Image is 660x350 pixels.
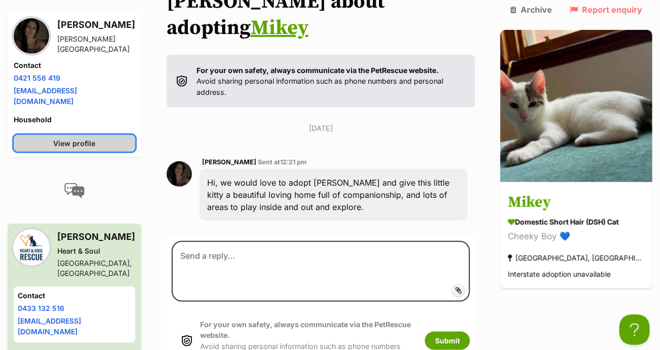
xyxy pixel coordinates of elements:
span: Interstate adoption unavailable [508,270,611,278]
div: Hi, we would love to adopt [PERSON_NAME] and give this little kitty a beautiful loving home full ... [200,169,468,221]
div: Cheeky Boy 💙 [508,230,645,243]
h3: [PERSON_NAME] [57,230,135,244]
div: Domestic Short Hair (DSH) Cat [508,217,645,227]
img: conversation-icon-4a6f8262b818ee0b60e3300018af0b2d0b884aa5de6e9bcb8d3d4eeb1a70a7c4.svg [64,183,85,198]
a: 0433 132 516 [18,304,64,312]
a: [EMAIL_ADDRESS][DOMAIN_NAME] [14,86,77,106]
span: View profile [54,138,96,149]
img: Kylie Bateman profile pic [14,18,49,54]
span: Sent at [258,158,307,166]
p: [DATE] [167,123,475,133]
iframe: Help Scout Beacon - Open [619,314,650,345]
a: Report enquiry [570,5,642,14]
h3: [PERSON_NAME] [57,18,135,32]
img: Kylie Bateman profile pic [167,161,192,187]
span: [PERSON_NAME] [202,158,256,166]
div: Heart & Soul [57,246,135,256]
h4: Household [14,115,135,125]
strong: For your own safety, always communicate via the PetRescue website. [197,66,439,75]
h3: Mikey [508,191,645,214]
h4: Contact [18,291,131,301]
div: [GEOGRAPHIC_DATA], [GEOGRAPHIC_DATA] [57,258,135,278]
span: 12:21 pm [280,158,307,166]
button: Submit [425,332,470,350]
a: 0421 556 419 [14,74,60,82]
a: [EMAIL_ADDRESS][DOMAIN_NAME] [18,317,81,336]
a: Mikey Domestic Short Hair (DSH) Cat Cheeky Boy 💙 [GEOGRAPHIC_DATA], [GEOGRAPHIC_DATA] Interstate ... [500,184,652,289]
a: Mikey [251,15,308,41]
img: Mikey [500,29,652,182]
a: View profile [14,135,135,152]
p: Avoid sharing personal information such as phone numbers and personal address. [197,65,465,97]
img: Heart & Soul profile pic [14,230,49,265]
div: [PERSON_NAME][GEOGRAPHIC_DATA] [57,34,135,54]
strong: For your own safety, always communicate via the PetRescue website. [200,320,411,339]
div: [GEOGRAPHIC_DATA], [GEOGRAPHIC_DATA] [508,251,645,265]
a: Archive [511,5,553,14]
h4: Contact [14,60,135,71]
